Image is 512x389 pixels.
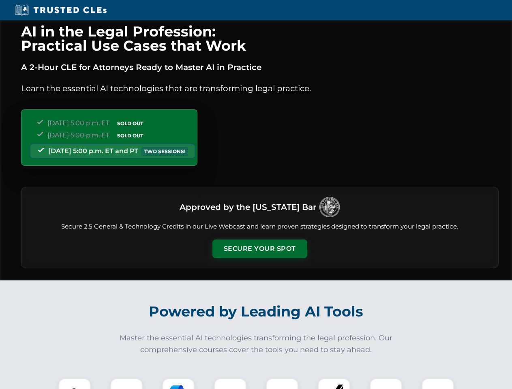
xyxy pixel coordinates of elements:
button: Secure Your Spot [212,239,307,258]
p: Master the essential AI technologies transforming the legal profession. Our comprehensive courses... [114,332,398,356]
p: Secure 2.5 General & Technology Credits in our Live Webcast and learn proven strategies designed ... [31,222,488,231]
h2: Powered by Leading AI Tools [32,297,481,326]
span: SOLD OUT [114,119,146,128]
h3: Approved by the [US_STATE] Bar [180,200,316,214]
img: Logo [319,197,340,217]
p: A 2-Hour CLE for Attorneys Ready to Master AI in Practice [21,61,499,74]
h1: AI in the Legal Profession: Practical Use Cases that Work [21,24,499,53]
span: [DATE] 5:00 p.m. ET [47,131,109,139]
img: Trusted CLEs [12,4,109,16]
span: [DATE] 5:00 p.m. ET [47,119,109,127]
p: Learn the essential AI technologies that are transforming legal practice. [21,82,499,95]
span: SOLD OUT [114,131,146,140]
